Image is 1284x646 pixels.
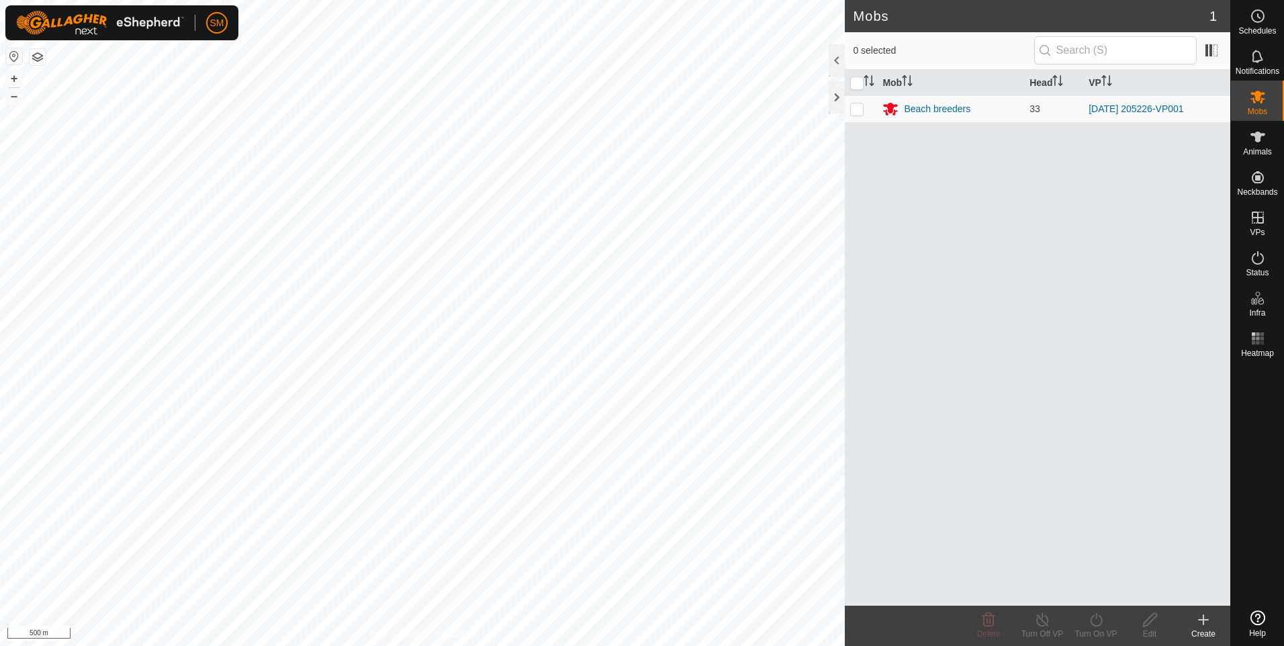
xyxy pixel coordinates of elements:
[1083,70,1230,96] th: VP
[1238,27,1276,35] span: Schedules
[6,48,22,64] button: Reset Map
[1236,67,1279,75] span: Notifications
[1034,36,1197,64] input: Search (S)
[6,88,22,104] button: –
[1250,228,1265,236] span: VPs
[864,77,874,88] p-sorticon: Activate to sort
[1029,103,1040,114] span: 33
[1052,77,1063,88] p-sorticon: Activate to sort
[1243,148,1272,156] span: Animals
[436,629,475,641] a: Contact Us
[853,44,1034,58] span: 0 selected
[1089,103,1183,114] a: [DATE] 205226-VP001
[210,16,224,30] span: SM
[1249,309,1265,317] span: Infra
[1237,188,1277,196] span: Neckbands
[1069,628,1123,640] div: Turn On VP
[1024,70,1083,96] th: Head
[6,71,22,87] button: +
[1101,77,1112,88] p-sorticon: Activate to sort
[369,629,420,641] a: Privacy Policy
[1015,628,1069,640] div: Turn Off VP
[1246,269,1269,277] span: Status
[1209,6,1217,26] span: 1
[902,77,913,88] p-sorticon: Activate to sort
[1231,605,1284,643] a: Help
[877,70,1024,96] th: Mob
[30,49,46,65] button: Map Layers
[1241,349,1274,357] span: Heatmap
[977,629,1001,639] span: Delete
[1249,629,1266,637] span: Help
[1248,107,1267,116] span: Mobs
[16,11,184,35] img: Gallagher Logo
[853,8,1209,24] h2: Mobs
[904,102,970,116] div: Beach breeders
[1123,628,1177,640] div: Edit
[1177,628,1230,640] div: Create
